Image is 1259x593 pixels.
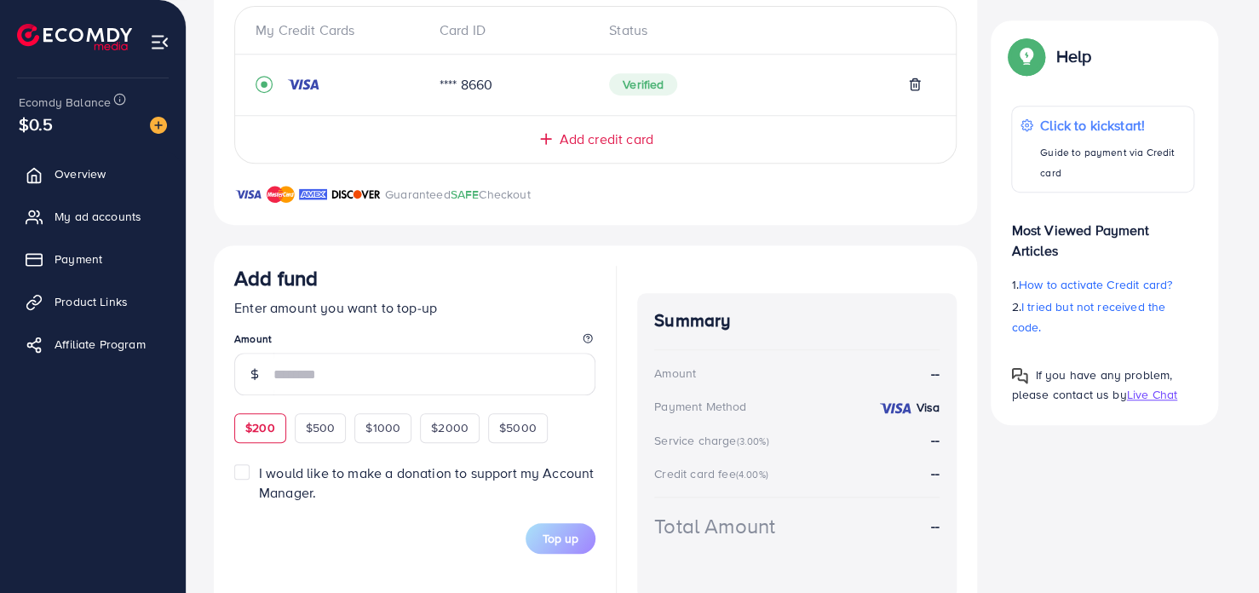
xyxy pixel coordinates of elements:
[385,184,531,204] p: Guaranteed Checkout
[1040,142,1185,183] p: Guide to payment via Credit card
[654,365,696,382] div: Amount
[595,20,935,40] div: Status
[654,511,775,541] div: Total Amount
[426,20,596,40] div: Card ID
[13,327,173,361] a: Affiliate Program
[1011,366,1172,403] span: If you have any problem, please contact us by
[256,76,273,93] svg: record circle
[931,516,940,536] strong: --
[526,523,595,554] button: Top up
[1011,206,1194,261] p: Most Viewed Payment Articles
[931,430,940,449] strong: --
[13,285,173,319] a: Product Links
[1019,276,1172,293] span: How to activate Credit card?
[736,468,768,481] small: (4.00%)
[451,186,480,203] span: SAFE
[1011,367,1028,384] img: Popup guide
[931,463,940,482] strong: --
[234,184,262,204] img: brand
[654,465,773,482] div: Credit card fee
[150,32,170,52] img: menu
[267,184,295,204] img: brand
[299,184,327,204] img: brand
[878,401,912,415] img: credit
[365,419,400,436] span: $1000
[55,336,146,353] span: Affiliate Program
[55,208,141,225] span: My ad accounts
[13,157,173,191] a: Overview
[609,73,677,95] span: Verified
[654,310,940,331] h4: Summary
[234,297,595,318] p: Enter amount you want to top-up
[55,250,102,268] span: Payment
[234,331,595,353] legend: Amount
[19,112,54,136] span: $0.5
[286,78,320,91] img: credit
[331,184,381,204] img: brand
[654,398,746,415] div: Payment Method
[1187,516,1246,580] iframe: Chat
[1011,296,1194,337] p: 2.
[559,130,652,149] span: Add credit card
[654,432,773,449] div: Service charge
[1126,386,1176,403] span: Live Chat
[55,293,128,310] span: Product Links
[431,419,469,436] span: $2000
[17,24,132,50] img: logo
[1011,274,1194,295] p: 1.
[1040,115,1185,135] p: Click to kickstart!
[499,419,537,436] span: $5000
[1011,298,1165,336] span: I tried but not received the code.
[150,117,167,134] img: image
[543,530,578,547] span: Top up
[55,165,106,182] span: Overview
[234,266,318,291] h3: Add fund
[1055,46,1091,66] p: Help
[259,463,594,502] span: I would like to make a donation to support my Account Manager.
[19,94,111,111] span: Ecomdy Balance
[256,20,426,40] div: My Credit Cards
[306,419,336,436] span: $500
[13,199,173,233] a: My ad accounts
[931,364,940,383] strong: --
[736,435,768,448] small: (3.00%)
[245,419,275,436] span: $200
[1011,41,1042,72] img: Popup guide
[917,399,940,416] strong: Visa
[13,242,173,276] a: Payment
